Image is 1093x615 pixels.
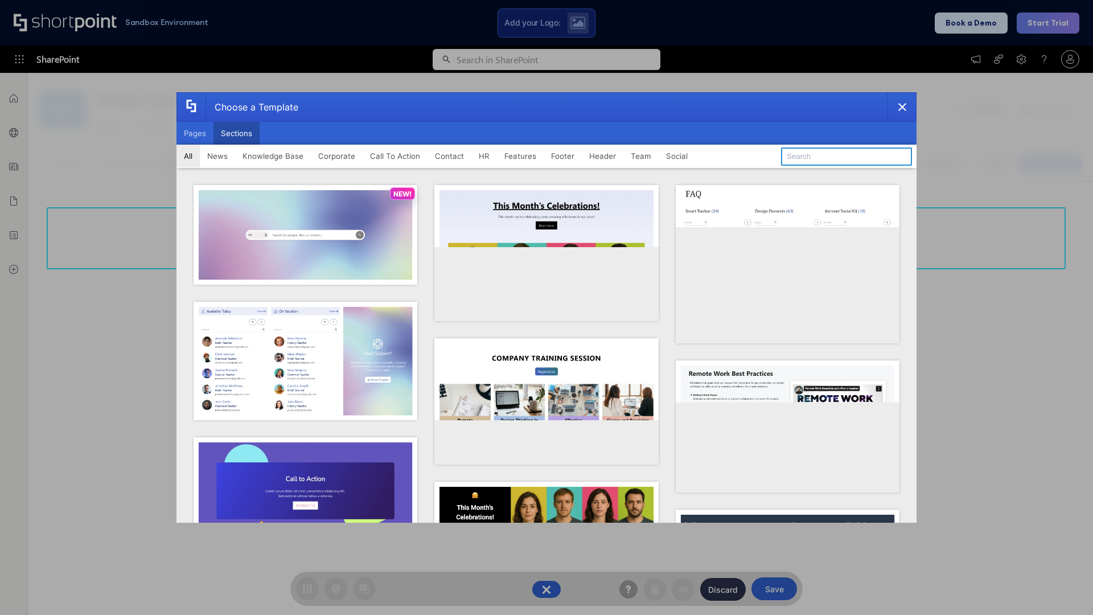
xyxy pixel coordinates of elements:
button: Features [497,145,544,167]
button: Call To Action [363,145,428,167]
p: NEW! [393,190,412,198]
button: Knowledge Base [235,145,311,167]
button: Footer [544,145,582,167]
input: Search [781,147,912,166]
button: Sections [213,122,260,145]
button: Social [659,145,695,167]
button: Pages [176,122,213,145]
button: All [176,145,200,167]
button: News [200,145,235,167]
div: Choose a Template [206,93,298,121]
button: Contact [428,145,471,167]
button: Corporate [311,145,363,167]
div: template selector [176,92,917,523]
iframe: Chat Widget [1036,560,1093,615]
button: Header [582,145,623,167]
button: HR [471,145,497,167]
button: Team [623,145,659,167]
